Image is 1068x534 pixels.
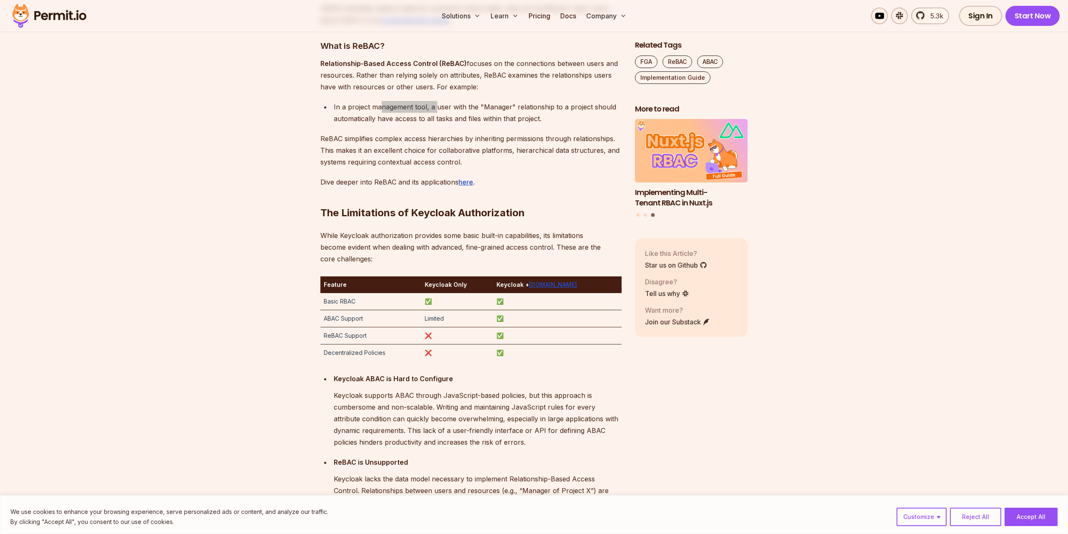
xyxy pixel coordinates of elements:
[421,344,493,362] td: ❌
[635,119,748,183] img: Implementing Multi-Tenant RBAC in Nuxt.js
[320,327,421,344] td: ReBAC Support
[334,101,622,124] div: In a project management tool, a user with the "Manager" relationship to a project should automati...
[697,56,723,68] a: ABAC
[421,310,493,327] td: Limited
[334,375,453,383] strong: Keycloak ABAC is Hard to Configure
[320,310,421,327] td: ABAC Support
[897,508,947,526] button: Customize
[320,39,622,53] h3: What is ReBAC?
[950,508,1001,526] button: Reject All
[645,317,710,327] a: Join our Substack
[421,276,493,293] th: Keycloak Only
[320,173,622,220] h2: The Limitations of Keycloak Authorization
[635,119,748,218] div: Posts
[10,507,328,517] p: We use cookies to enhance your browsing experience, serve personalized ads or content, and analyz...
[911,8,949,24] a: 5.3k
[320,58,622,93] p: focuses on the connections between users and resources. Rather than relying solely on attributes,...
[651,213,655,217] button: Go to slide 3
[635,187,748,208] h3: Implementing Multi-Tenant RBAC in Nuxt.js
[635,104,748,114] h2: More to read
[636,214,640,217] button: Go to slide 1
[334,390,622,448] p: Keycloak supports ABAC through JavaScript-based policies, but this approach is cumbersome and non...
[1005,508,1058,526] button: Accept All
[334,458,408,466] strong: ReBAC is Unsupported
[320,133,622,168] p: ReBAC simplifies complex access hierarchies by inheriting permissions through relationships. This...
[1005,6,1060,26] a: Start Now
[645,260,707,270] a: Star us on Github
[421,293,493,310] td: ✅
[320,344,421,362] td: Decentralized Policies
[635,119,748,208] a: Implementing Multi-Tenant RBAC in Nuxt.jsImplementing Multi-Tenant RBAC in Nuxt.js
[487,8,522,24] button: Learn
[925,11,943,21] span: 5.3k
[493,276,622,293] th: Keycloak +
[421,327,493,344] td: ❌
[320,176,622,188] p: Dive deeper into ReBAC and its applications .
[493,310,622,327] td: ✅
[8,2,90,30] img: Permit logo
[557,8,579,24] a: Docs
[525,8,554,24] a: Pricing
[645,289,689,299] a: Tell us why
[635,71,710,84] a: Implementation Guide
[320,59,467,68] strong: Relationship-Based Access Control (ReBAC)
[635,56,657,68] a: FGA
[493,344,622,362] td: ✅
[959,6,1002,26] a: Sign In
[662,56,692,68] a: ReBAC
[10,517,328,527] p: By clicking "Accept All", you consent to our use of cookies.
[438,8,484,24] button: Solutions
[635,119,748,208] li: 3 of 3
[635,40,748,51] h2: Related Tags
[334,473,622,531] p: Keycloak lacks the data model necessary to implement Relationship-Based Access Control. Relations...
[493,327,622,344] td: ✅
[320,293,421,310] td: Basic RBAC
[320,230,622,265] p: While Keycloak authorization provides some basic built-in capabilities, its limitations become ev...
[529,281,577,288] a: [DOMAIN_NAME]
[645,248,707,258] p: Like this Article?
[645,277,689,287] p: Disagree?
[458,178,473,186] a: here
[583,8,630,24] button: Company
[320,276,421,293] th: Feature
[645,305,710,315] p: Want more?
[493,293,622,310] td: ✅
[644,214,647,217] button: Go to slide 2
